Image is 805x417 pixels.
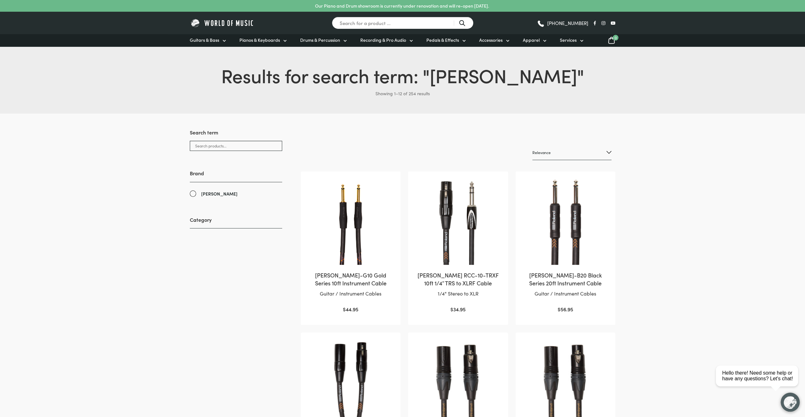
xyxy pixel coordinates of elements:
[523,37,540,43] span: Apparel
[190,170,282,197] div: Brand
[426,37,459,43] span: Pedals & Effects
[307,289,394,298] p: Guitar / Instrument Cables
[239,37,280,43] span: Pianos & Keyboards
[522,271,609,287] h2: [PERSON_NAME]-B20 Black Series 20ft Instrument Cable
[190,216,282,228] h3: Category
[414,271,501,287] h2: [PERSON_NAME] RCC-10-TRXF 10ft 1/4″ TRS to XLRF Cable
[190,170,282,182] h3: Brand
[201,190,238,197] span: [PERSON_NAME]
[558,306,560,313] span: $
[190,88,615,98] p: Showing 1–12 of 254 results
[479,37,503,43] span: Accessories
[360,37,406,43] span: Recording & Pro Audio
[560,37,577,43] span: Services
[190,18,255,28] img: World of Music
[450,306,466,313] bdi: 34.95
[190,62,615,88] h1: Results for search term: " "
[307,178,394,314] a: [PERSON_NAME]-G10 Gold Series 10ft Instrument CableGuitar / Instrument Cables $44.95
[522,289,609,298] p: Guitar / Instrument Cables
[332,17,474,29] input: Search for a product ...
[558,306,573,313] bdi: 56.95
[713,347,805,417] iframe: Chat with our support team
[343,306,346,313] span: $
[450,306,453,313] span: $
[522,178,609,265] img: Roland RIC-B20 Black Series 20ft Instrument Cable
[532,145,611,160] select: Shop order
[414,178,501,265] img: Roland RCC-10-TRXF 10ft 1/4" TRS to XLRF Cable
[300,37,340,43] span: Drums & Percussion
[343,306,358,313] bdi: 44.95
[537,18,588,28] a: [PHONE_NUMBER]
[190,141,282,151] input: Search products...
[522,178,609,314] a: [PERSON_NAME]-B20 Black Series 20ft Instrument CableGuitar / Instrument Cables $56.95
[190,37,219,43] span: Guitars & Bass
[613,35,618,40] span: 0
[315,3,489,9] p: Our Piano and Drum showroom is currently under renovation and will re-open [DATE].
[547,21,588,25] span: [PHONE_NUMBER]
[190,190,282,197] a: [PERSON_NAME]
[414,289,501,298] p: 1/4" Stereo to XLR
[430,62,577,88] span: [PERSON_NAME]
[190,129,282,141] h3: Search term
[307,271,394,287] h2: [PERSON_NAME]-G10 Gold Series 10ft Instrument Cable
[414,178,501,314] a: [PERSON_NAME] RCC-10-TRXF 10ft 1/4″ TRS to XLRF Cable1/4" Stereo to XLR $34.95
[307,178,394,265] img: Roland RIC-G10 Gold Series 10ft Instrument Cable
